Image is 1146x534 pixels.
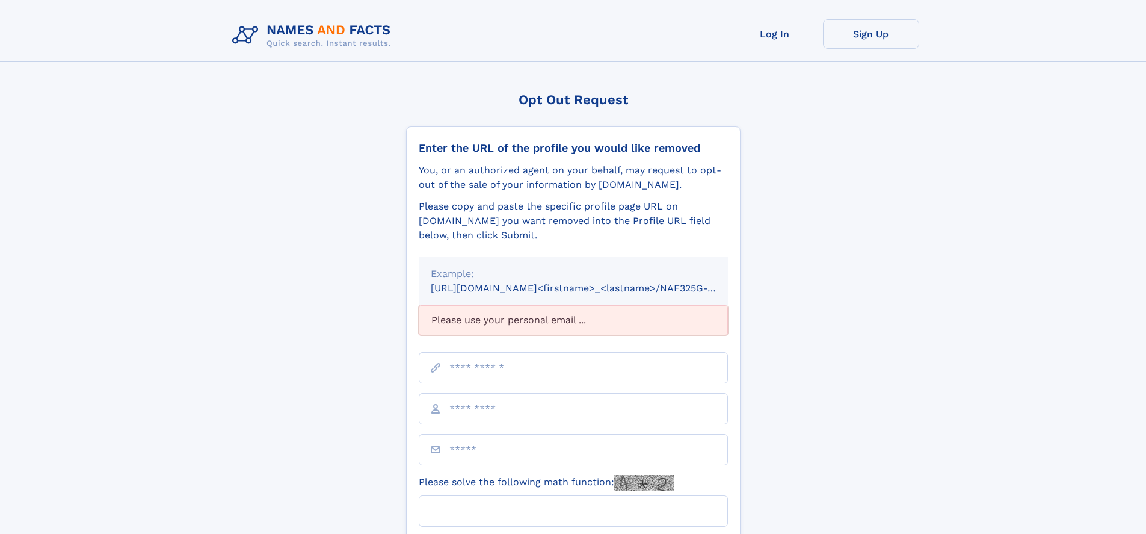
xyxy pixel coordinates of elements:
label: Please solve the following math function: [419,475,674,491]
a: Sign Up [823,19,919,49]
a: Log In [727,19,823,49]
small: [URL][DOMAIN_NAME]<firstname>_<lastname>/NAF325G-xxxxxxxx [431,282,751,294]
div: Please use your personal email ... [419,305,728,335]
div: Please copy and paste the specific profile page URL on [DOMAIN_NAME] you want removed into the Pr... [419,199,728,243]
div: Example: [431,267,716,281]
div: You, or an authorized agent on your behalf, may request to opt-out of the sale of your informatio... [419,163,728,192]
div: Enter the URL of the profile you would like removed [419,141,728,155]
img: Logo Names and Facts [227,19,401,52]
div: Opt Out Request [406,92,741,107]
